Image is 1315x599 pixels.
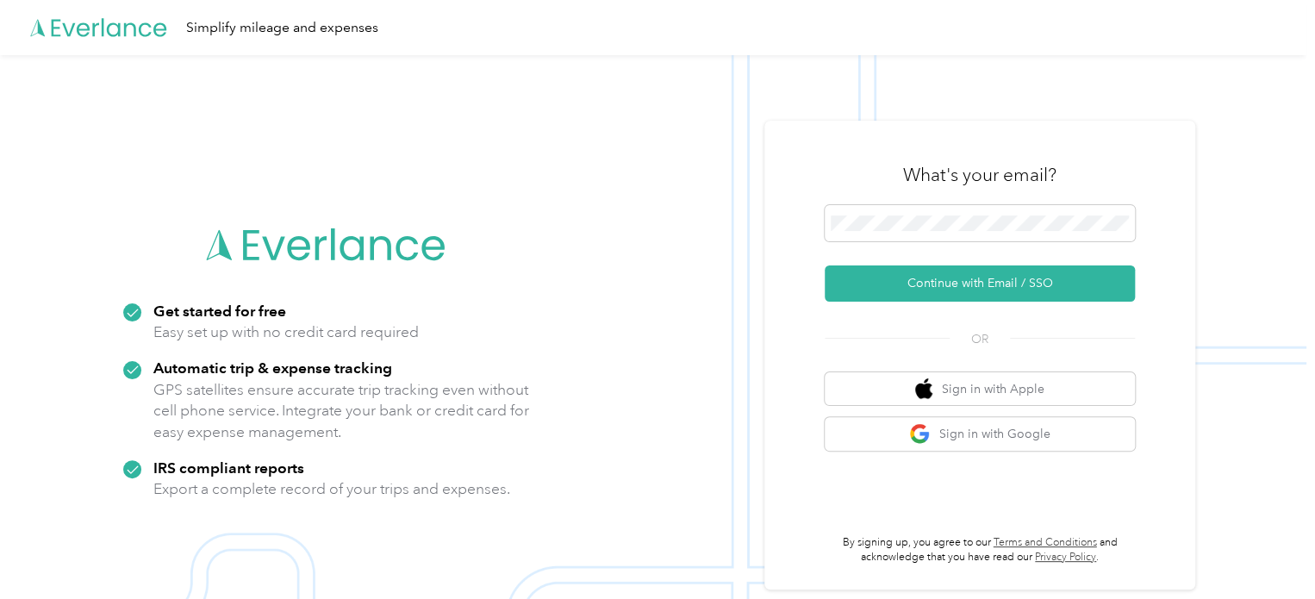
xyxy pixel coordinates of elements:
[915,378,932,400] img: apple logo
[153,321,419,343] p: Easy set up with no credit card required
[825,372,1135,406] button: apple logoSign in with Apple
[909,423,931,445] img: google logo
[153,379,530,443] p: GPS satellites ensure accurate trip tracking even without cell phone service. Integrate your bank...
[825,417,1135,451] button: google logoSign in with Google
[153,459,304,477] strong: IRS compliant reports
[153,302,286,320] strong: Get started for free
[153,478,510,500] p: Export a complete record of your trips and expenses.
[825,265,1135,302] button: Continue with Email / SSO
[153,359,392,377] strong: Automatic trip & expense tracking
[825,535,1135,565] p: By signing up, you agree to our and acknowledge that you have read our .
[994,536,1097,549] a: Terms and Conditions
[903,163,1056,187] h3: What's your email?
[186,17,378,39] div: Simplify mileage and expenses
[950,330,1010,348] span: OR
[1035,551,1096,564] a: Privacy Policy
